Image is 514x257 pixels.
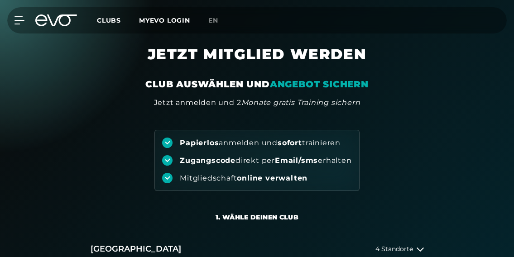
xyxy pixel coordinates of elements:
[216,213,298,222] div: 1. Wähle deinen Club
[180,138,219,147] strong: Papierlos
[145,78,368,90] div: CLUB AUSWÄHLEN UND
[275,156,318,165] strong: Email/sms
[180,138,341,148] div: anmelden und trainieren
[208,16,218,24] span: en
[241,98,360,107] em: Monate gratis Training sichern
[278,138,302,147] strong: sofort
[180,156,235,165] strong: Zugangscode
[49,45,466,78] h1: JETZT MITGLIED WERDEN
[180,156,351,166] div: direkt per erhalten
[237,174,307,182] strong: online verwalten
[97,16,139,24] a: Clubs
[154,97,360,108] div: Jetzt anmelden und 2
[91,243,181,255] h2: [GEOGRAPHIC_DATA]
[139,16,190,24] a: MYEVO LOGIN
[208,15,229,26] a: en
[97,16,121,24] span: Clubs
[270,79,369,90] em: ANGEBOT SICHERN
[180,173,307,183] div: Mitgliedschaft
[375,246,413,252] span: 4 Standorte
